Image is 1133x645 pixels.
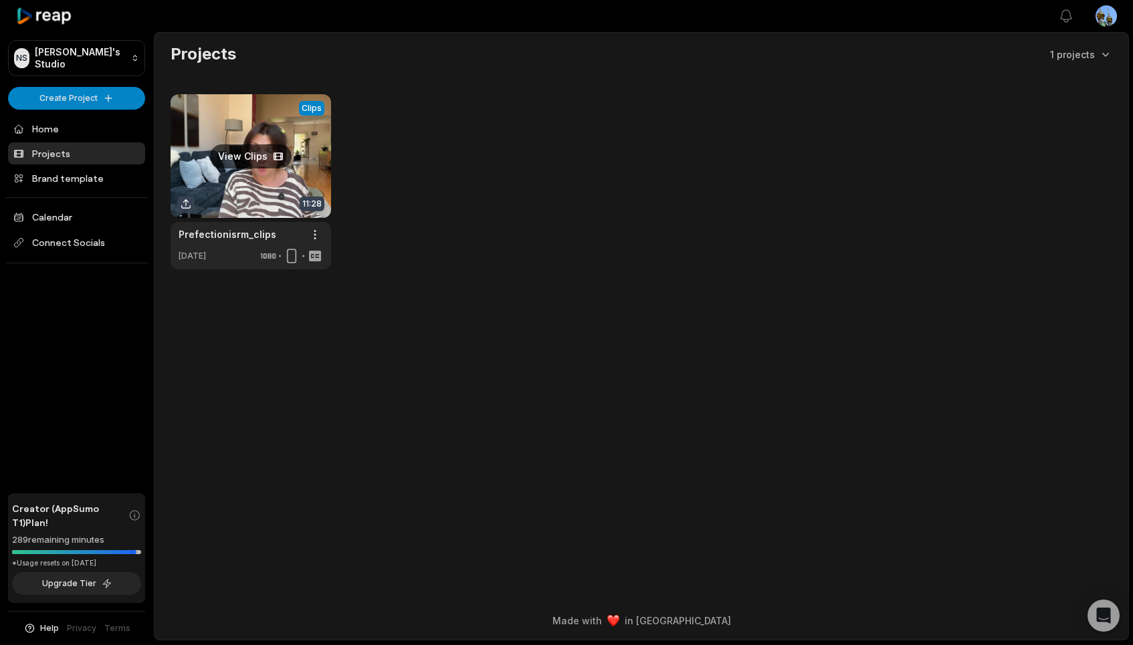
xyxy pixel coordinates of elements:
div: *Usage resets on [DATE] [12,558,141,568]
img: heart emoji [607,615,619,627]
a: Terms [104,622,130,634]
span: Help [40,622,59,634]
div: Open Intercom Messenger [1088,600,1120,632]
a: Privacy [67,622,96,634]
button: Help [23,622,59,634]
span: Connect Socials [8,231,145,255]
div: Made with in [GEOGRAPHIC_DATA] [167,614,1116,628]
div: NS [14,48,29,68]
a: Brand template [8,167,145,189]
p: [PERSON_NAME]'s Studio [35,46,126,70]
button: Create Project [8,87,145,110]
span: Creator (AppSumo T1) Plan! [12,501,128,529]
a: Prefectionisrm_clips [179,227,276,241]
div: 289 remaining minutes [12,533,141,547]
button: Upgrade Tier [12,572,141,595]
a: Home [8,118,145,140]
button: 1 projects [1050,47,1112,61]
a: Calendar [8,206,145,228]
h2: Projects [171,43,236,65]
a: Projects [8,142,145,164]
